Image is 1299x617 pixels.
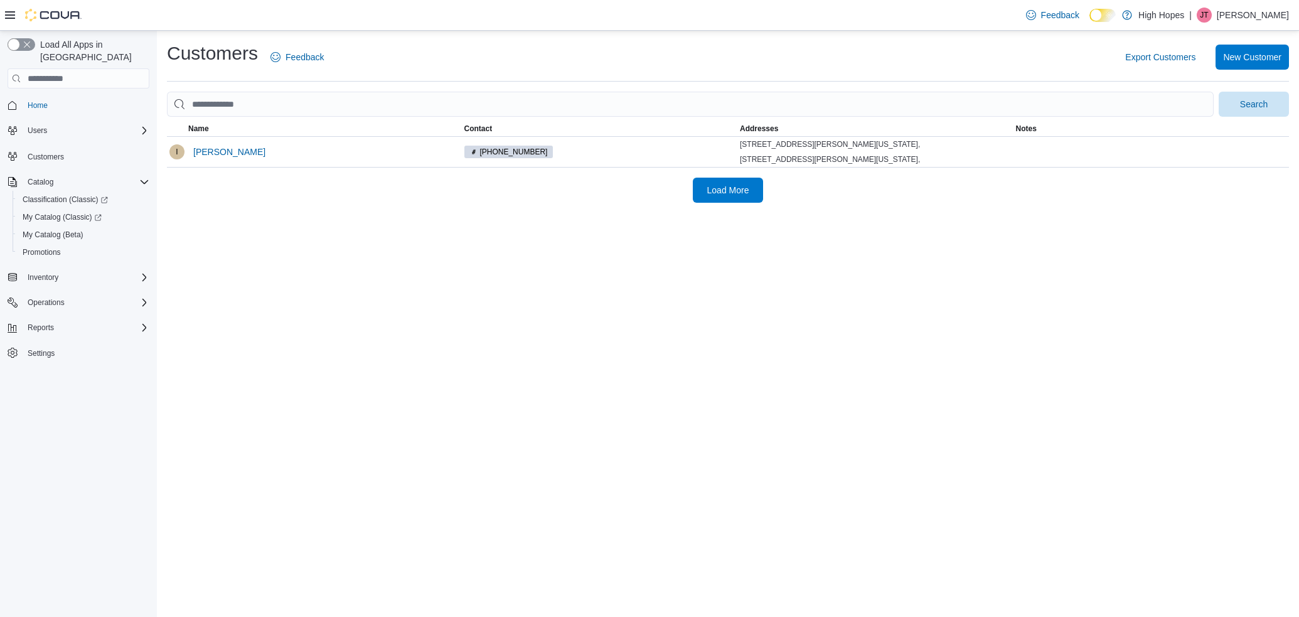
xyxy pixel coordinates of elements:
[740,139,1011,149] div: [STREET_ADDRESS][PERSON_NAME][US_STATE],
[3,344,154,362] button: Settings
[3,147,154,165] button: Customers
[28,323,54,333] span: Reports
[18,192,149,207] span: Classification (Classic)
[23,270,63,285] button: Inventory
[1197,8,1212,23] div: Jason Truong
[18,210,149,225] span: My Catalog (Classic)
[464,124,493,134] span: Contact
[23,320,59,335] button: Reports
[23,295,149,310] span: Operations
[1240,98,1268,110] span: Search
[23,123,149,138] span: Users
[23,195,108,205] span: Classification (Classic)
[23,247,61,257] span: Promotions
[1219,92,1289,117] button: Search
[693,178,763,203] button: Load More
[13,208,154,226] a: My Catalog (Classic)
[18,192,113,207] a: Classification (Classic)
[28,177,53,187] span: Catalog
[23,345,149,361] span: Settings
[464,146,553,158] span: (662) 523-2744
[18,227,149,242] span: My Catalog (Beta)
[23,97,149,113] span: Home
[3,319,154,336] button: Reports
[1120,45,1200,70] button: Export Customers
[23,148,149,164] span: Customers
[1189,8,1192,23] p: |
[18,210,107,225] a: My Catalog (Classic)
[8,91,149,395] nav: Complex example
[23,295,70,310] button: Operations
[176,144,178,159] span: I
[265,45,329,70] a: Feedback
[23,346,60,361] a: Settings
[18,245,149,260] span: Promotions
[23,230,83,240] span: My Catalog (Beta)
[1089,22,1090,23] span: Dark Mode
[1125,51,1195,63] span: Export Customers
[28,152,64,162] span: Customers
[740,154,1011,164] div: [STREET_ADDRESS][PERSON_NAME][US_STATE],
[286,51,324,63] span: Feedback
[3,173,154,191] button: Catalog
[3,122,154,139] button: Users
[23,212,102,222] span: My Catalog (Classic)
[28,272,58,282] span: Inventory
[188,139,270,164] button: [PERSON_NAME]
[169,144,184,159] div: Idella
[1217,8,1289,23] p: [PERSON_NAME]
[707,184,749,196] span: Load More
[23,320,149,335] span: Reports
[28,298,65,308] span: Operations
[23,174,58,190] button: Catalog
[23,270,149,285] span: Inventory
[1016,124,1037,134] span: Notes
[740,124,778,134] span: Addresses
[167,41,258,66] h1: Customers
[23,174,149,190] span: Catalog
[13,191,154,208] a: Classification (Classic)
[18,245,66,260] a: Promotions
[1216,45,1289,70] button: New Customer
[28,126,47,136] span: Users
[13,226,154,244] button: My Catalog (Beta)
[23,149,69,164] a: Customers
[3,294,154,311] button: Operations
[13,244,154,261] button: Promotions
[18,227,88,242] a: My Catalog (Beta)
[480,146,548,158] span: [PHONE_NUMBER]
[25,9,82,21] img: Cova
[1041,9,1079,21] span: Feedback
[23,98,53,113] a: Home
[193,146,265,158] span: [PERSON_NAME]
[23,123,52,138] button: Users
[1021,3,1084,28] a: Feedback
[1200,8,1208,23] span: JT
[1223,51,1281,63] span: New Customer
[35,38,149,63] span: Load All Apps in [GEOGRAPHIC_DATA]
[1089,9,1116,22] input: Dark Mode
[3,96,154,114] button: Home
[3,269,154,286] button: Inventory
[188,124,209,134] span: Name
[28,348,55,358] span: Settings
[28,100,48,110] span: Home
[1138,8,1184,23] p: High Hopes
